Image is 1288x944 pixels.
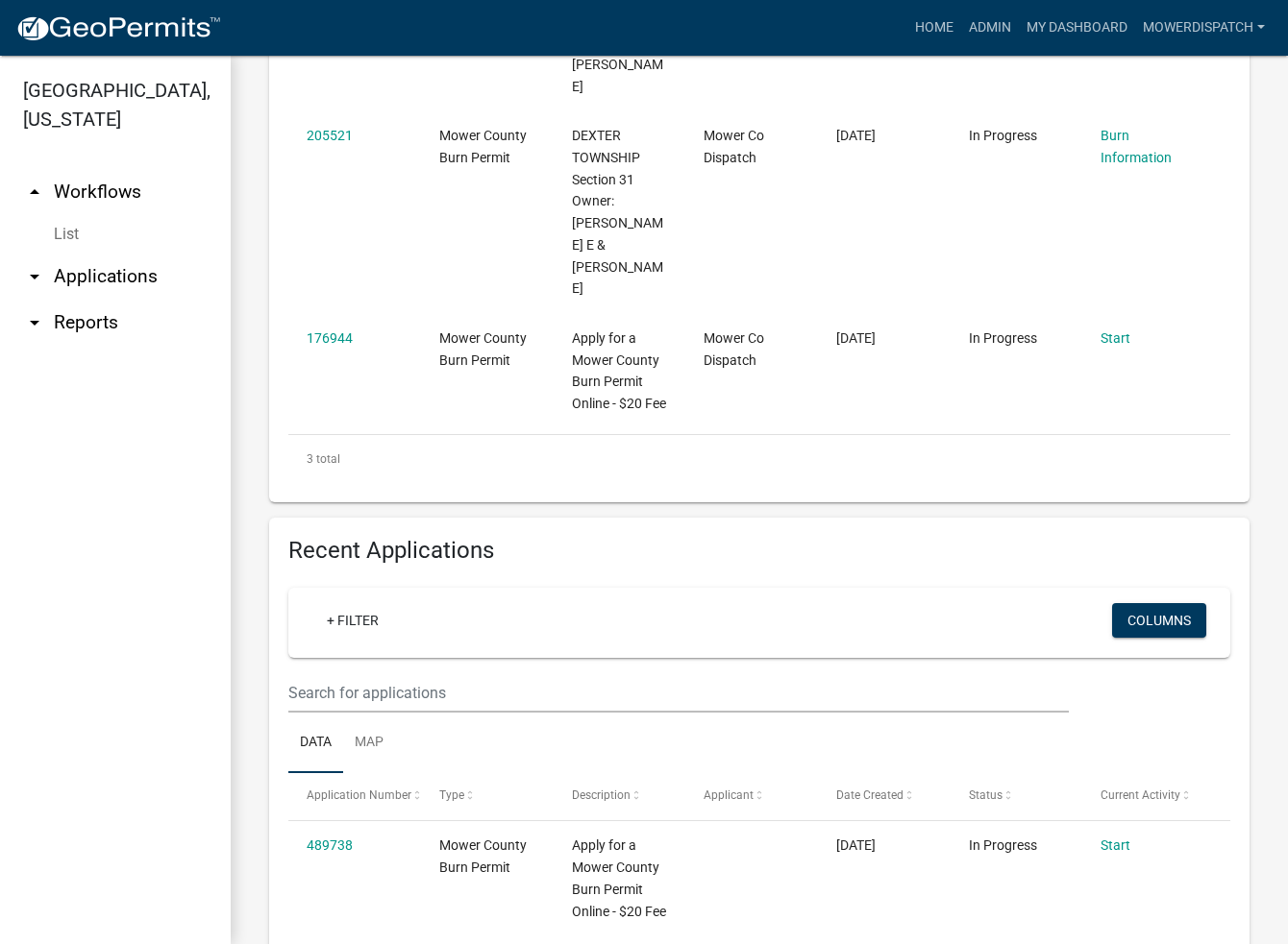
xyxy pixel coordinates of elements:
[421,773,554,819] datatable-header-cell: Type
[818,773,951,819] datatable-header-cell: Date Created
[311,603,394,638] a: + Filter
[1019,10,1135,46] a: My Dashboard
[1101,128,1172,165] a: Burn Information
[685,773,818,819] datatable-header-cell: Applicant
[307,788,411,802] span: Application Number
[572,788,631,802] span: Description
[307,837,353,853] a: 489738
[836,128,876,143] span: 12/27/2023
[23,181,46,204] i: arrow_drop_up
[572,128,663,296] span: DEXTER TOWNSHIP Section 31 Owner: MERTEN PATRICK E & SHERI M
[288,435,1230,483] div: 3 total
[572,330,666,411] span: Apply for a Mower County Burn Permit Online - $20 Fee
[288,713,343,774] a: Data
[439,128,527,165] span: Mower County Burn Permit
[439,330,527,368] span: Mower County Burn Permit
[288,537,1230,565] h4: Recent Applications
[1082,773,1215,819] datatable-header-cell: Current Activity
[969,788,1003,802] span: Status
[307,330,353,346] a: 176944
[969,330,1037,346] span: In Progress
[1101,330,1130,346] a: Start
[572,837,666,918] span: Apply for a Mower County Burn Permit Online - $20 Fee
[907,10,961,46] a: Home
[307,128,353,143] a: 205521
[1135,10,1273,46] a: MowerDispatch
[704,788,754,802] span: Applicant
[704,128,764,165] span: Mower Co Dispatch
[961,10,1019,46] a: Admin
[969,837,1037,853] span: In Progress
[1101,837,1130,853] a: Start
[23,265,46,288] i: arrow_drop_down
[288,673,1069,713] input: Search for applications
[704,330,764,368] span: Mower Co Dispatch
[343,713,395,774] a: Map
[836,330,876,346] span: 09/30/2023
[439,837,527,875] span: Mower County Burn Permit
[553,773,685,819] datatable-header-cell: Description
[439,788,464,802] span: Type
[1112,603,1206,638] button: Columns
[836,788,904,802] span: Date Created
[951,773,1083,819] datatable-header-cell: Status
[1101,788,1180,802] span: Current Activity
[969,128,1037,143] span: In Progress
[836,837,876,853] span: 10/08/2025
[288,773,421,819] datatable-header-cell: Application Number
[23,311,46,334] i: arrow_drop_down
